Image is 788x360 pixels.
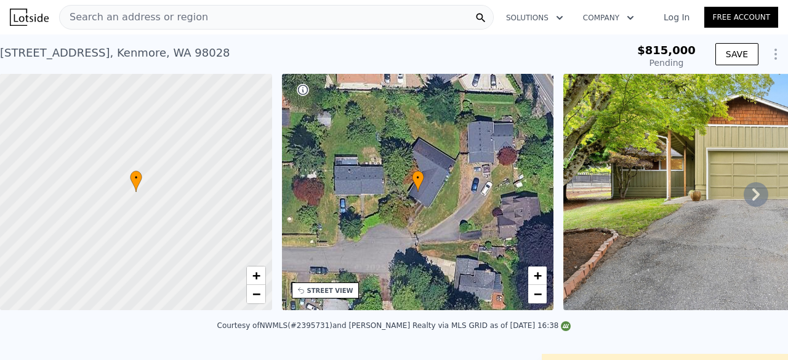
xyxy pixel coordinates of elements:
span: − [252,286,260,302]
span: + [534,268,542,283]
span: $815,000 [637,44,696,57]
button: SAVE [715,43,758,65]
span: • [412,172,424,183]
a: Zoom out [528,285,547,303]
a: Free Account [704,7,778,28]
a: Zoom out [247,285,265,303]
a: Log In [649,11,704,23]
div: • [412,170,424,192]
div: Pending [637,57,696,69]
span: • [130,172,142,183]
div: • [130,170,142,192]
button: Company [573,7,644,29]
button: Show Options [763,42,788,66]
img: Lotside [10,9,49,26]
span: − [534,286,542,302]
div: Courtesy of NWMLS (#2395731) and [PERSON_NAME] Realty via MLS GRID as of [DATE] 16:38 [217,321,571,330]
img: NWMLS Logo [561,321,571,331]
div: STREET VIEW [307,286,353,295]
span: + [252,268,260,283]
span: Search an address or region [60,10,208,25]
a: Zoom in [528,266,547,285]
button: Solutions [496,7,573,29]
a: Zoom in [247,266,265,285]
